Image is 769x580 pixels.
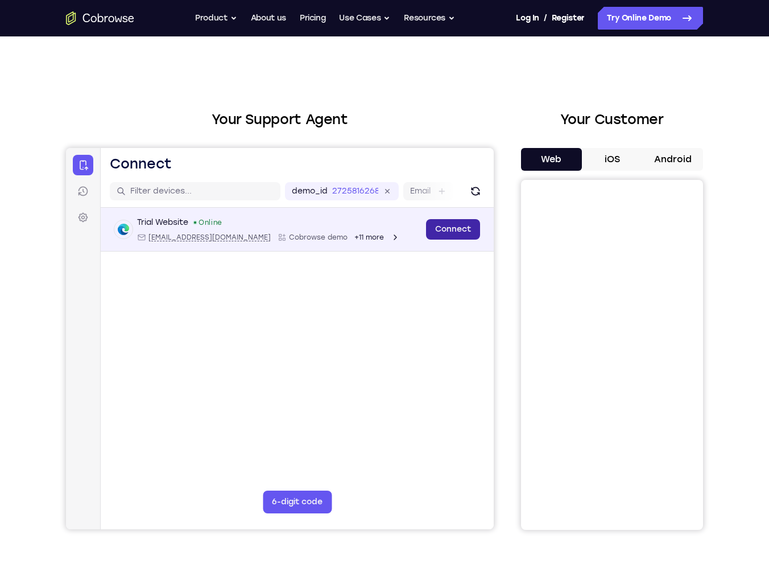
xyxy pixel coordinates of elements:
[360,71,414,92] a: Connect
[642,148,703,171] button: Android
[127,70,156,79] div: Online
[71,85,205,94] div: Email
[516,7,539,30] a: Log In
[66,148,494,529] iframe: Agent
[66,109,494,130] h2: Your Support Agent
[521,148,582,171] button: Web
[288,85,318,94] span: +11 more
[544,11,547,25] span: /
[552,7,585,30] a: Register
[82,85,205,94] span: web@example.com
[66,11,134,25] a: Go to the home page
[598,7,703,30] a: Try Online Demo
[582,148,643,171] button: iOS
[223,85,282,94] span: Cobrowse demo
[35,60,428,104] div: Open device details
[339,7,390,30] button: Use Cases
[404,7,455,30] button: Resources
[251,7,286,30] a: About us
[128,73,130,76] div: New devices found.
[300,7,326,30] a: Pricing
[71,69,122,80] div: Trial Website
[195,7,237,30] button: Product
[521,109,703,130] h2: Your Customer
[197,343,266,365] button: 6-digit code
[212,85,282,94] div: App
